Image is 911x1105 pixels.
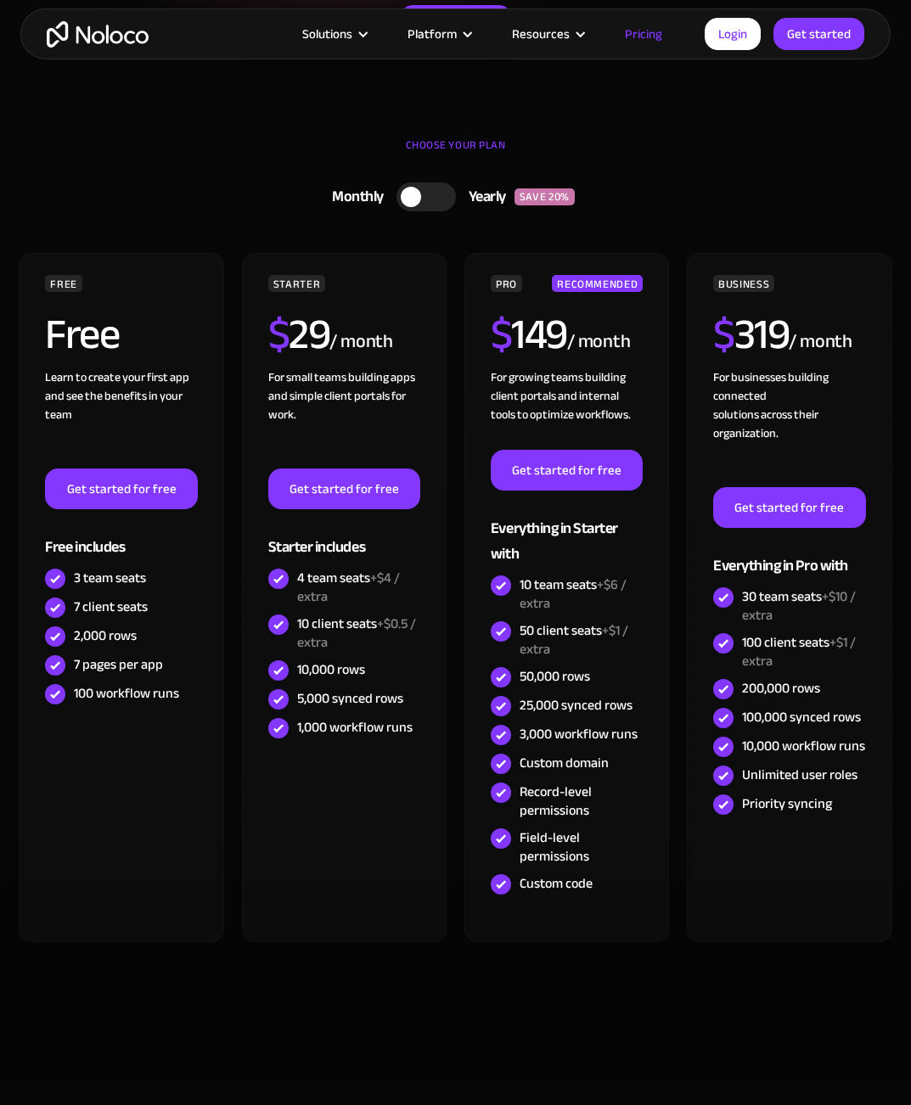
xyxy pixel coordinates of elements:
h2: 149 [491,313,567,356]
div: Platform [408,23,457,45]
h2: 319 [713,313,789,356]
div: Platform [386,23,491,45]
div: STARTER [268,275,325,292]
div: Monthly [311,184,396,210]
div: Free includes [45,509,197,564]
h2: 29 [268,313,330,356]
div: CHOOSE YOUR PLAN [17,132,894,175]
span: +$4 / extra [297,565,400,609]
div: / month [329,328,393,356]
div: 50 client seats [520,621,643,659]
div: Custom code [520,874,593,893]
div: Starter includes [268,509,420,564]
div: Solutions [281,23,386,45]
div: Yearly [456,184,515,210]
div: Priority syncing [742,794,832,813]
div: 5,000 synced rows [297,689,403,708]
div: RECOMMENDED [552,275,643,292]
a: Get started for free [491,450,643,491]
span: +$0.5 / extra [297,611,416,655]
div: 10 team seats [520,575,643,613]
div: SAVE 20% [515,188,575,205]
a: Get started for free [268,468,420,509]
div: For small teams building apps and simple client portals for work. ‍ [268,368,420,468]
a: Get started [773,18,864,50]
div: FREE [45,275,82,292]
div: Resources [491,23,604,45]
div: 2,000 rows [74,626,137,645]
span: +$6 / extra [520,572,627,616]
div: 7 client seats [74,597,148,616]
span: $ [491,294,512,374]
a: Login [705,18,761,50]
div: Solutions [302,23,352,45]
div: For businesses building connected solutions across their organization. ‍ [713,368,865,487]
h2: Free [45,313,119,356]
div: 10 client seats [297,614,420,652]
div: For growing teams building client portals and internal tools to optimize workflows. [491,368,643,450]
a: home [47,21,149,48]
a: Pricing [604,23,683,45]
div: / month [789,328,852,356]
span: $ [268,294,290,374]
div: Unlimited user roles [742,766,858,784]
div: Custom domain [520,754,609,772]
div: 50,000 rows [520,667,590,686]
div: 10,000 workflow runs [742,737,865,755]
div: 10,000 rows [297,660,365,679]
div: 30 team seats [742,587,865,625]
div: 7 pages per app [74,655,163,674]
span: $ [713,294,734,374]
div: BUSINESS [713,275,774,292]
span: +$1 / extra [520,618,628,662]
div: PRO [491,275,522,292]
span: +$10 / extra [742,584,856,628]
div: / month [567,328,631,356]
div: Learn to create your first app and see the benefits in your team ‍ [45,368,197,468]
div: Resources [512,23,570,45]
div: Field-level permissions [520,828,643,866]
div: 3,000 workflow runs [520,725,638,743]
a: Get started for free [713,487,865,528]
a: Get started for free [45,468,197,509]
div: 100 workflow runs [74,684,179,703]
div: 4 team seats [297,569,420,606]
div: 100 client seats [742,633,865,670]
div: 200,000 rows [742,679,820,698]
div: 100,000 synced rows [742,708,861,726]
div: Record-level permissions [520,782,643,820]
div: 3 team seats [74,569,146,587]
span: +$1 / extra [742,630,856,674]
div: Everything in Pro with [713,528,865,583]
div: Everything in Starter with [491,491,643,571]
div: 25,000 synced rows [520,696,633,715]
div: 1,000 workflow runs [297,718,413,737]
